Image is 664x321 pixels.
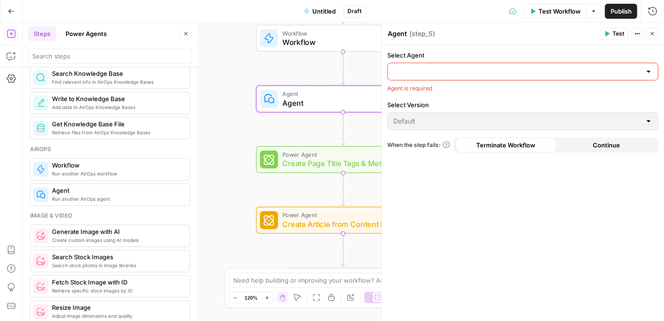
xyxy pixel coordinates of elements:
[341,233,345,266] g: Edge from step_7 to end
[256,267,430,294] div: EndOutput
[52,119,182,129] span: Get Knowledge Base File
[52,236,182,244] span: Create custom images using AI models
[52,312,182,320] span: Adjust image dimensions and quality
[282,36,399,48] span: Workflow
[387,51,658,60] label: Select Agent
[409,29,435,38] span: ( step_5 )
[524,4,586,19] button: Test Workflow
[52,277,182,287] span: Fetch Stock Image with ID
[52,103,182,111] span: Add data to AirOps Knowledge Bases
[282,219,399,230] span: Create Article from Content Brief - Fork
[52,170,182,177] span: Run another AirOps workflow
[593,140,620,150] span: Continue
[477,140,536,150] span: Terminate Workflow
[341,173,345,205] g: Edge from step_4 to step_7
[244,294,258,301] span: 120%
[312,7,336,16] span: Untitled
[256,207,430,234] div: Power AgentCreate Article from Content Brief - ForkStep 7
[52,262,182,269] span: Search stock photos in image libraries
[605,4,637,19] button: Publish
[28,26,56,41] button: Steps
[32,51,188,61] input: Search steps
[30,212,190,220] div: Image & video
[52,252,182,262] span: Search Stock Images
[52,287,182,294] span: Retrieve specific stock images by ID
[52,94,182,103] span: Write to Knowledge Base
[611,7,632,16] span: Publish
[387,141,450,149] a: When the step fails:
[282,89,399,98] span: Agent
[347,7,362,15] span: Draft
[256,146,430,173] div: Power AgentCreate Page Title Tags & Meta Descriptions - ForkStep 4
[539,7,581,16] span: Test Workflow
[282,29,399,37] span: Workflow
[60,26,112,41] button: Power Agents
[600,28,628,40] button: Test
[256,86,430,113] div: AgentAgentStep 5
[52,195,182,203] span: Run another AirOps agent
[612,29,624,38] span: Test
[341,112,345,145] g: Edge from step_5 to step_4
[52,69,182,78] span: Search Knowledge Base
[282,211,399,219] span: Power Agent
[52,227,182,236] span: Generate Image with AI
[52,129,182,136] span: Retrieve files from AirOps Knowledge Bases
[52,186,182,195] span: Agent
[282,150,398,159] span: Power Agent
[341,51,345,84] g: Edge from step_6 to step_5
[52,78,182,86] span: Find relevant info in AirOps Knowledge Bases
[298,4,341,19] button: Untitled
[387,100,658,109] label: Select Version
[282,97,399,109] span: Agent
[256,25,430,52] div: WorkflowWorkflowStep 6
[393,117,641,126] input: Default
[52,303,182,312] span: Resize Image
[387,84,658,93] div: Agent is required
[388,29,407,38] textarea: Agent
[52,160,182,170] span: Workflow
[556,138,657,153] button: Continue
[282,158,398,169] span: Create Page Title Tags & Meta Descriptions - Fork
[30,145,190,153] div: Airops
